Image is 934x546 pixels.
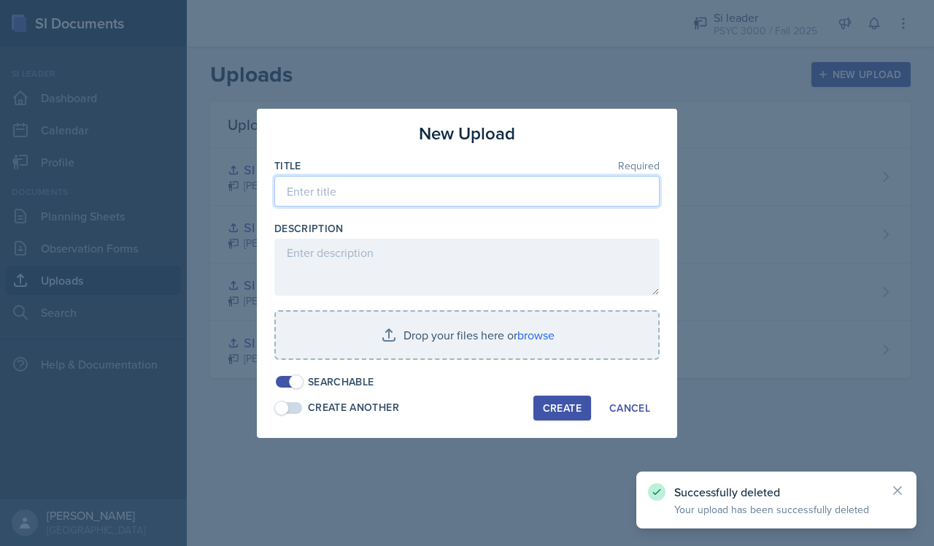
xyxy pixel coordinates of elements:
div: Create [543,402,582,414]
label: Description [274,221,344,236]
button: Create [533,396,591,420]
div: Searchable [308,374,374,390]
p: Successfully deleted [674,485,879,499]
label: Title [274,158,301,173]
h3: New Upload [419,120,515,147]
div: Create Another [308,400,399,415]
span: Required [618,161,660,171]
button: Cancel [600,396,660,420]
div: Cancel [609,402,650,414]
input: Enter title [274,176,660,207]
p: Your upload has been successfully deleted [674,502,879,517]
